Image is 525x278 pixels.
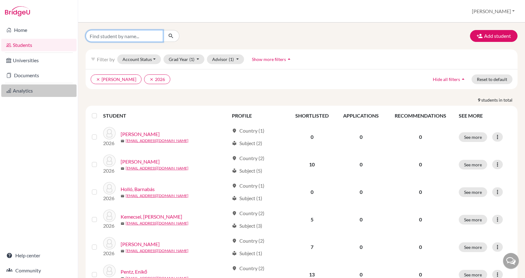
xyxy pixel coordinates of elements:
[91,57,96,62] i: filter_list
[470,30,517,42] button: Add student
[390,188,451,196] p: 0
[121,268,147,275] a: Pentz, Enikő
[189,57,194,62] span: (1)
[103,237,116,250] img: Kosztolányi, Niki
[121,130,160,138] a: [PERSON_NAME]
[232,237,264,245] div: Country (2)
[121,213,182,220] a: Kemecsei, [PERSON_NAME]
[103,250,116,257] p: 2026
[232,196,237,201] span: local_library
[336,206,386,233] td: 0
[247,54,297,64] button: Show more filtersarrow_drop_up
[232,156,237,161] span: location_on
[288,206,336,233] td: 5
[232,139,262,147] div: Subject (2)
[459,160,487,169] button: See more
[288,151,336,178] td: 10
[232,195,262,202] div: Subject (1)
[232,167,262,174] div: Subject (5)
[390,133,451,141] p: 0
[96,77,100,82] i: clear
[433,77,460,82] span: Hide all filters
[232,211,237,216] span: location_on
[232,238,237,243] span: location_on
[1,69,77,82] a: Documents
[121,194,124,198] span: mail
[469,5,517,17] button: [PERSON_NAME]
[472,74,512,84] button: Reset to default
[478,97,481,103] strong: 9
[144,74,170,84] button: clear2026
[459,242,487,252] button: See more
[5,6,30,16] img: Bridge-U
[288,233,336,261] td: 7
[455,108,515,123] th: SEE MORE
[121,139,124,143] span: mail
[126,165,188,171] a: [EMAIL_ADDRESS][DOMAIN_NAME]
[232,251,237,256] span: local_library
[1,24,77,36] a: Home
[427,74,472,84] button: Hide all filtersarrow_drop_up
[232,265,264,272] div: Country (2)
[232,266,237,271] span: location_on
[14,4,27,10] span: Help
[459,132,487,142] button: See more
[288,108,336,123] th: SHORTLISTED
[121,240,160,248] a: [PERSON_NAME]
[97,56,115,62] span: Filter by
[336,151,386,178] td: 0
[232,223,237,228] span: local_library
[336,108,386,123] th: APPLICATIONS
[149,77,154,82] i: clear
[232,168,237,173] span: local_library
[386,108,455,123] th: RECOMMENDATIONS
[460,76,466,82] i: arrow_drop_up
[232,128,237,133] span: location_on
[252,57,286,62] span: Show more filters
[390,216,451,223] p: 0
[121,185,155,193] a: Holló, Barnabás
[121,249,124,253] span: mail
[232,154,264,162] div: Country (2)
[126,248,188,254] a: [EMAIL_ADDRESS][DOMAIN_NAME]
[336,233,386,261] td: 0
[1,84,77,97] a: Analytics
[103,139,116,147] p: 2026
[286,56,292,62] i: arrow_drop_up
[207,54,244,64] button: Advisor(1)
[232,250,262,257] div: Subject (1)
[336,178,386,206] td: 0
[1,264,77,277] a: Community
[121,158,160,165] a: [PERSON_NAME]
[1,54,77,67] a: Universities
[126,138,188,144] a: [EMAIL_ADDRESS][DOMAIN_NAME]
[121,167,124,170] span: mail
[103,182,116,195] img: Holló, Barnabás
[232,222,262,230] div: Subject (3)
[91,74,142,84] button: clear[PERSON_NAME]
[288,123,336,151] td: 0
[336,123,386,151] td: 0
[103,108,228,123] th: STUDENT
[103,222,116,230] p: 2026
[121,222,124,225] span: mail
[126,220,188,226] a: [EMAIL_ADDRESS][DOMAIN_NAME]
[232,182,264,190] div: Country (1)
[481,97,517,103] span: students in total
[103,154,116,167] img: Háry, Laura
[288,178,336,206] td: 0
[1,39,77,51] a: Students
[103,127,116,139] img: Domonkos, Luca
[1,249,77,262] a: Help center
[228,108,288,123] th: PROFILE
[459,215,487,225] button: See more
[232,183,237,188] span: location_on
[390,161,451,168] p: 0
[232,141,237,146] span: local_library
[103,210,116,222] img: Kemecsei, Aron
[390,243,451,251] p: 0
[117,54,161,64] button: Account Status
[232,127,264,134] div: Country (1)
[163,54,205,64] button: Grad Year(1)
[103,265,116,277] img: Pentz, Enikő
